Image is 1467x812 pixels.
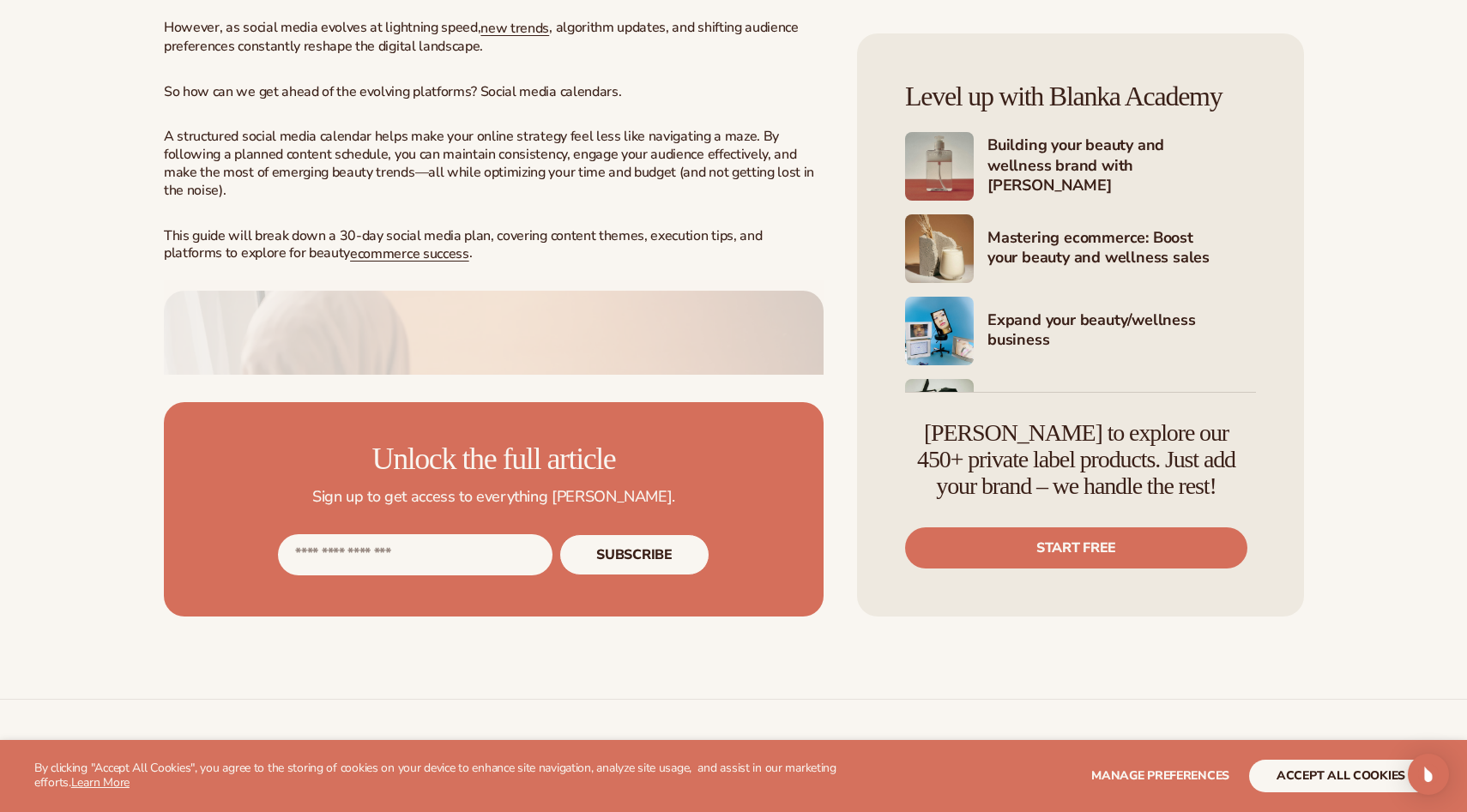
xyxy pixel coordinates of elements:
[350,244,469,263] a: ecommerce success
[278,534,552,575] input: Email address
[191,488,796,507] p: Sign up to get access to everything [PERSON_NAME].
[164,127,814,199] span: A structured social media calendar helps make your online strategy feel less like navigating a ma...
[164,18,480,37] span: However, as social media evolves at lightning speed,
[905,297,974,365] img: Shopify Image 7
[1091,767,1229,784] span: Manage preferences
[191,443,796,474] h3: Unlock the full article
[1091,760,1229,792] button: Manage preferences
[905,420,1247,499] h4: [PERSON_NAME] to explore our 450+ private label products. Just add your brand – we handle the rest!
[987,135,1256,197] h4: Building your beauty and wellness brand with [PERSON_NAME]
[987,310,1256,352] h4: Expand your beauty/wellness business
[905,527,1247,568] a: Start free
[905,379,1256,448] a: Shopify Image 8 Marketing your beauty and wellness brand 101
[905,81,1256,111] h4: Level up with Blanka Academy
[905,214,974,283] img: Shopify Image 6
[71,774,130,791] a: Learn More
[34,761,866,791] p: By clicking "Accept All Cookies", you agree to the storing of cookies on your device to enhance s...
[559,534,709,575] button: Subscribe
[905,297,1256,365] a: Shopify Image 7 Expand your beauty/wellness business
[987,228,1256,270] h4: Mastering ecommerce: Boost your beauty and wellness sales
[164,18,799,56] span: , algorithm updates, and shifting audience preferences constantly reshape the digital landscape.
[469,244,473,262] span: .
[905,214,1256,283] a: Shopify Image 6 Mastering ecommerce: Boost your beauty and wellness sales
[1408,754,1449,795] div: Open Intercom Messenger
[164,226,762,263] span: This guide will break down a 30-day social media plan, covering content themes, execution tips, a...
[1249,760,1433,792] button: accept all cookies
[480,19,549,38] a: new trends
[905,132,974,201] img: Shopify Image 5
[905,379,974,448] img: Shopify Image 8
[905,132,1256,201] a: Shopify Image 5 Building your beauty and wellness brand with [PERSON_NAME]
[164,82,621,101] span: So how can we get ahead of the evolving platforms? Social media calendars.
